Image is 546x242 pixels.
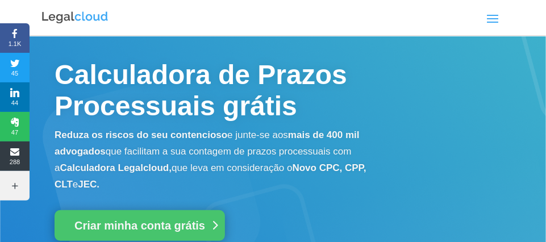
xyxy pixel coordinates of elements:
p: e junte-se aos que facilitam a sua contagem de prazos processuais com a que leva em consideração o e [55,127,371,193]
b: mais de 400 mil advogados [55,130,360,157]
a: Criar minha conta grátis [55,210,225,241]
b: Reduza os riscos do seu contencioso [55,130,227,140]
span: Calculadora de Prazos Processuais grátis [55,60,347,121]
img: Logo da Legalcloud [41,10,109,25]
b: Calculadora Legalcloud, [60,162,172,173]
b: JEC. [78,179,99,190]
b: Novo CPC, CPP, CLT [55,162,366,190]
